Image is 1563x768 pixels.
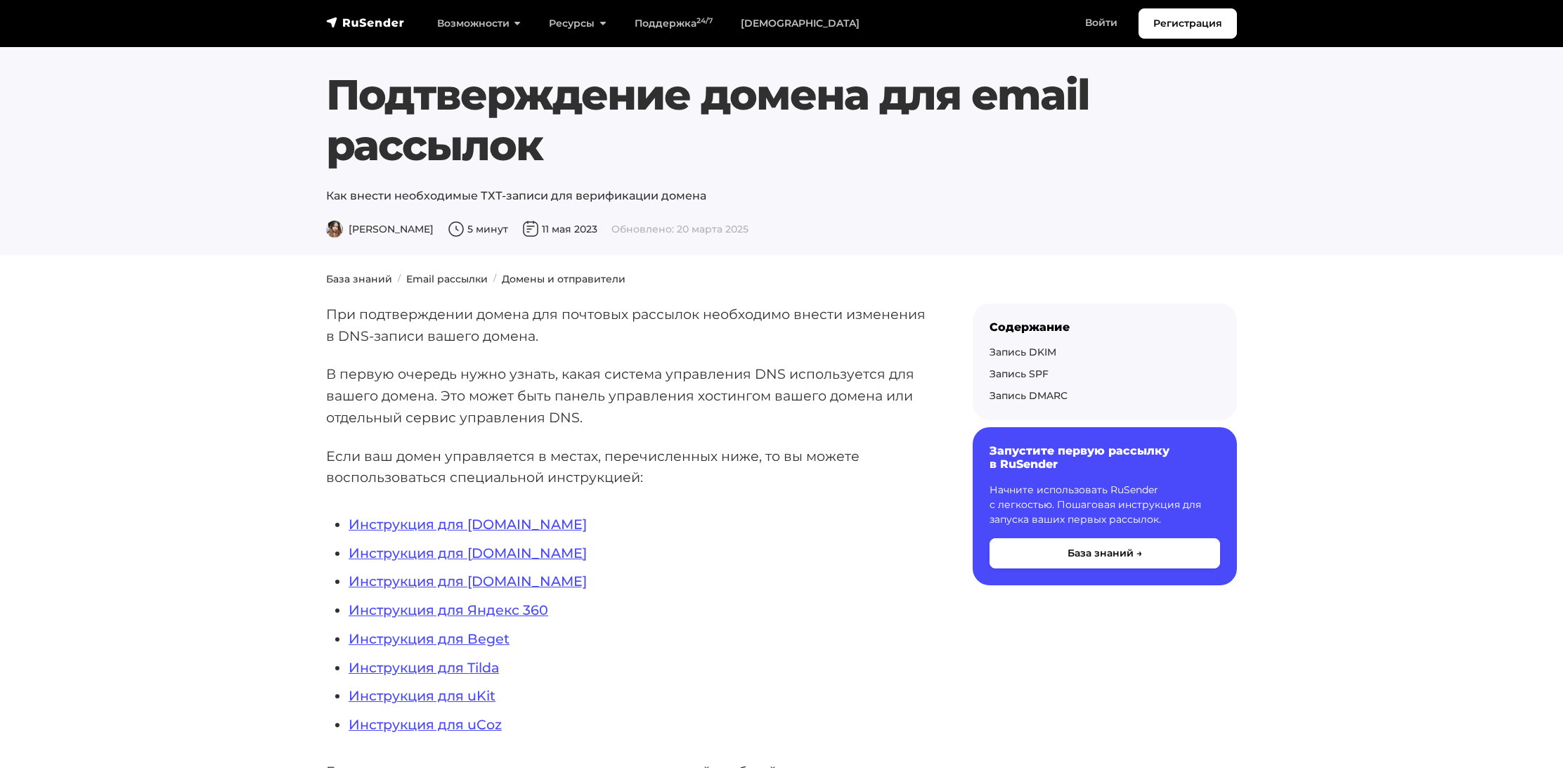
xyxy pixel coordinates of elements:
[349,573,587,590] a: Инструкция для [DOMAIN_NAME]
[423,9,535,38] a: Возможности
[326,273,392,285] a: База знаний
[326,70,1237,171] h1: Подтверждение домена для email рассылок
[349,687,495,704] a: Инструкция для uKit
[990,483,1220,527] p: Начните использовать RuSender с легкостью. Пошаговая инструкция для запуска ваших первых рассылок.
[448,223,508,235] span: 5 минут
[349,545,587,561] a: Инструкция для [DOMAIN_NAME]
[522,223,597,235] span: 11 мая 2023
[349,630,510,647] a: Инструкция для Beget
[1071,8,1131,37] a: Войти
[318,272,1245,287] nav: breadcrumb
[448,221,465,237] img: Время чтения
[406,273,488,285] a: Email рассылки
[326,445,928,488] p: Если ваш домен управляется в местах, перечисленных ниже, то вы можете воспользоваться специальной...
[990,389,1068,402] a: Запись DMARC
[535,9,620,38] a: Ресурсы
[990,346,1056,358] a: Запись DKIM
[326,15,405,30] img: RuSender
[696,16,713,25] sup: 24/7
[1139,8,1237,39] a: Регистрация
[502,273,625,285] a: Домены и отправители
[349,516,587,533] a: Инструкция для [DOMAIN_NAME]
[326,223,434,235] span: [PERSON_NAME]
[326,188,1237,204] p: Как внести необходимые ТХТ-записи для верификации домена
[990,444,1220,471] h6: Запустите первую рассылку в RuSender
[990,367,1049,380] a: Запись SPF
[349,601,548,618] a: Инструкция для Яндекс 360
[611,223,748,235] span: Обновлено: 20 марта 2025
[349,716,502,733] a: Инструкция для uCoz
[990,538,1220,568] button: База знаний →
[727,9,874,38] a: [DEMOGRAPHIC_DATA]
[990,320,1220,334] div: Содержание
[349,659,499,676] a: Инструкция для Tilda
[621,9,727,38] a: Поддержка24/7
[522,221,539,237] img: Дата публикации
[326,363,928,428] p: В первую очередь нужно узнать, какая система управления DNS используется для вашего домена. Это м...
[973,427,1237,585] a: Запустите первую рассылку в RuSender Начните использовать RuSender с легкостью. Пошаговая инструк...
[326,304,928,346] p: При подтверждении домена для почтовых рассылок необходимо внести изменения в DNS-записи вашего до...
